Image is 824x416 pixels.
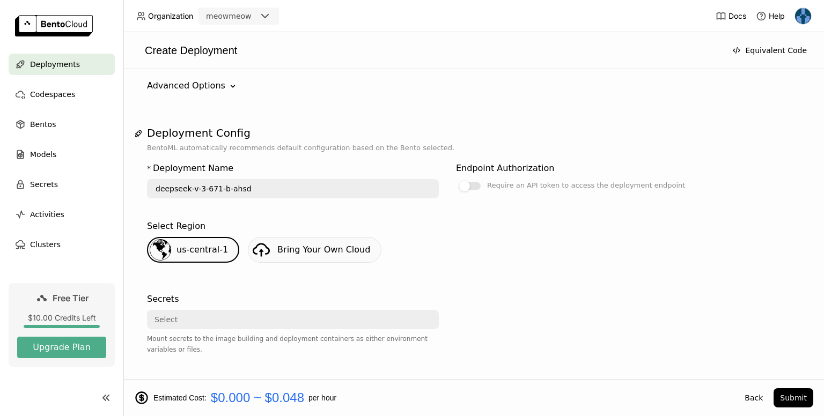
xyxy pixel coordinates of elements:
button: Upgrade Plan [17,337,106,358]
a: Bring Your Own Cloud [248,237,381,263]
a: Bentos [9,114,115,135]
div: $10.00 Credits Left [17,313,106,323]
h1: Deployment Config [147,127,800,139]
div: Select [154,314,178,325]
div: us-central-1 [147,237,239,263]
div: Help [756,11,785,21]
a: Secrets [9,174,115,195]
div: Deployment Name [153,162,233,175]
span: Free Tier [53,293,89,303]
div: Mount secrets to the image building and deployment containers as either environment variables or ... [147,333,439,355]
img: Anubhav Chauhan [795,8,811,24]
svg: Down [227,81,238,92]
span: Activities [30,208,64,221]
span: Codespaces [30,88,75,101]
input: Selected meowmeow. [253,11,254,22]
span: Models [30,148,56,161]
p: BentoML automatically recommends default configuration based on the Bento selected. [147,143,800,153]
a: Deployments [9,54,115,75]
span: Help [769,11,785,21]
div: Select Region [147,220,205,233]
input: name of deployment (autogenerated if blank) [148,180,438,197]
div: Environment Variables [147,376,244,389]
a: Activities [9,204,115,225]
span: Bentos [30,118,56,131]
div: meowmeow [206,11,252,21]
a: Clusters [9,234,115,255]
img: logo [15,15,93,36]
a: Models [9,144,115,165]
div: Advanced Options [147,79,800,92]
span: $0.000 ~ $0.048 [211,390,304,405]
span: Secrets [30,178,58,191]
div: Advanced Options [147,79,225,92]
span: Docs [729,11,746,21]
a: Free Tier$10.00 Credits LeftUpgrade Plan [9,283,115,367]
a: Docs [716,11,746,21]
div: Secrets [147,293,179,306]
div: Require an API token to access the deployment endpoint [487,179,685,192]
button: Back [738,388,769,407]
a: Codespaces [9,84,115,105]
span: Organization [148,11,193,21]
div: Create Deployment [134,43,722,58]
span: Deployments [30,58,80,71]
button: Submit [774,388,813,407]
span: us-central-1 [176,244,228,255]
span: Bring Your Own Cloud [277,244,370,255]
div: Estimated Cost: per hour [134,390,734,405]
span: Clusters [30,238,61,251]
div: Endpoint Authorization [456,162,554,175]
button: Equivalent Code [726,41,813,60]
